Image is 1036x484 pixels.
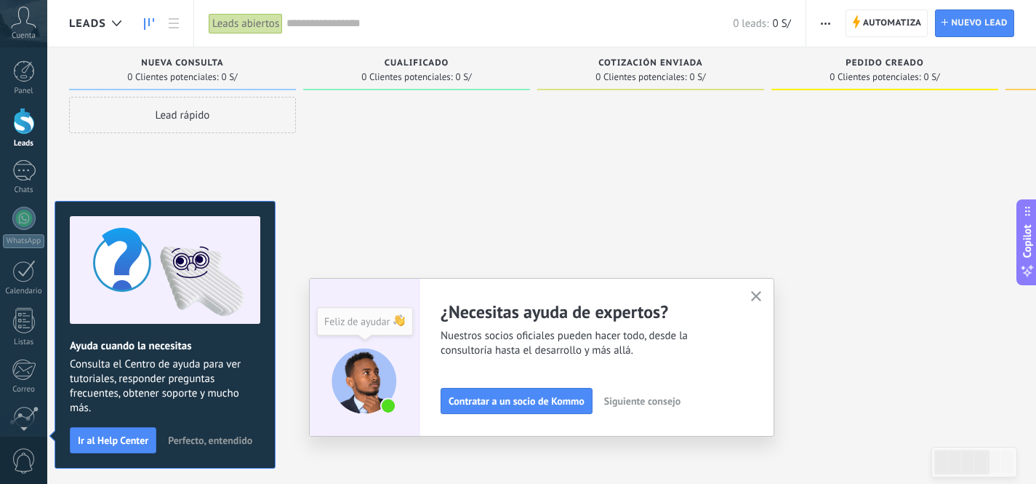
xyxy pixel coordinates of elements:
div: Pedido creado [779,58,991,71]
div: Chats [3,186,45,195]
span: Ir al Help Center [78,435,148,445]
span: Siguiente consejo [604,396,680,406]
a: Lista [161,9,186,38]
span: Nuevo lead [951,10,1008,36]
span: 0 S/ [690,73,706,82]
span: 0 Clientes potenciales: [361,73,452,82]
span: Copilot [1020,224,1035,258]
span: Cotización enviada [598,58,703,68]
span: 0 Clientes potenciales: [595,73,686,82]
span: 0 S/ [772,17,790,31]
span: 0 Clientes potenciales: [830,73,920,82]
span: Automatiza [863,10,922,36]
div: Cualificado [310,58,523,71]
span: Perfecto, entendido [168,435,252,445]
a: Automatiza [846,9,928,37]
span: Cuenta [12,31,36,41]
div: Listas [3,338,45,347]
div: Calendario [3,287,45,296]
div: Leads abiertos [209,13,283,34]
span: Contratar a un socio de Kommo [449,396,585,406]
a: Leads [137,9,161,38]
span: Leads [69,17,106,31]
div: Cotización enviada [545,58,757,71]
h2: ¿Necesitas ayuda de expertos? [441,301,733,323]
div: Correo [3,385,45,394]
div: Leads [3,139,45,148]
div: Panel [3,87,45,96]
span: 0 S/ [222,73,238,82]
button: Contratar a un socio de Kommo [441,388,593,414]
span: Nuestros socios oficiales pueden hacer todo, desde la consultoría hasta el desarrollo y más allá. [441,329,733,358]
span: Consulta el Centro de ayuda para ver tutoriales, responder preguntas frecuentes, obtener soporte ... [70,357,260,416]
button: Perfecto, entendido [161,429,259,451]
span: Pedido creado [846,58,923,68]
span: Cualificado [385,58,449,68]
span: 0 S/ [456,73,472,82]
button: Siguiente consejo [598,390,687,412]
h2: Ayuda cuando la necesitas [70,339,260,353]
span: 0 leads: [733,17,768,31]
button: Más [815,9,836,37]
a: Nuevo lead [935,9,1014,37]
div: WhatsApp [3,234,44,248]
div: Lead rápido [69,97,296,133]
button: Ir al Help Center [70,427,156,453]
span: Nueva consulta [141,58,223,68]
span: 0 S/ [924,73,940,82]
div: Nueva consulta [76,58,289,71]
span: 0 Clientes potenciales: [127,73,218,82]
